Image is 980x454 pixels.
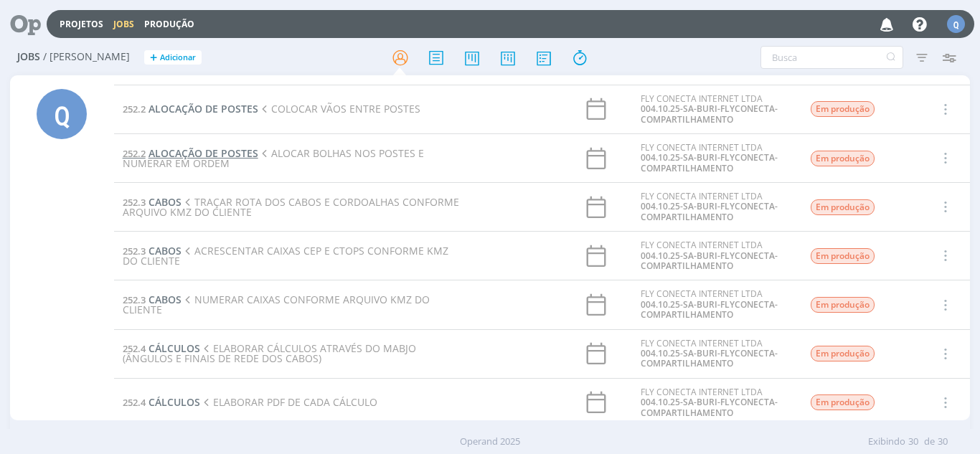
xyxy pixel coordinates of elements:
span: CABOS [149,244,182,257]
span: Exibindo [868,435,905,449]
a: 004.10.25-SA-BURI-FLYCONECTA-COMPARTILHAMENTO [641,200,778,222]
button: Produção [140,19,199,30]
span: ALOCAÇÃO DE POSTES [149,146,258,160]
div: FLY CONECTA INTERNET LTDA [641,387,788,418]
span: 252.4 [123,342,146,355]
div: Q [947,15,965,33]
span: Em produção [811,151,875,166]
a: 004.10.25-SA-BURI-FLYCONECTA-COMPARTILHAMENTO [641,347,778,369]
a: 004.10.25-SA-BURI-FLYCONECTA-COMPARTILHAMENTO [641,396,778,418]
div: FLY CONECTA INTERNET LTDA [641,289,788,320]
button: Projetos [55,19,108,30]
div: FLY CONECTA INTERNET LTDA [641,94,788,125]
span: de [924,435,935,449]
span: Em produção [811,248,875,264]
button: +Adicionar [144,50,202,65]
span: CABOS [149,195,182,209]
input: Busca [760,46,903,69]
span: ELABORAR CÁLCULOS ATRAVÉS DO MABJO (ÂNGULOS E FINAIS DE REDE DOS CABOS) [123,341,416,365]
span: 252.3 [123,245,146,257]
span: Em produção [811,101,875,117]
span: ELABORAR PDF DE CADA CÁLCULO [200,395,377,409]
div: FLY CONECTA INTERNET LTDA [641,240,788,271]
span: NUMERAR CAIXAS CONFORME ARQUIVO KMZ DO CLIENTE [123,293,430,316]
span: 252.2 [123,103,146,115]
span: CABOS [149,293,182,306]
div: FLY CONECTA INTERNET LTDA [641,339,788,369]
span: + [150,50,157,65]
a: 252.3CABOS [123,195,182,209]
span: TRAÇAR ROTA DOS CABOS E CORDOALHAS CONFORME ARQUIVO KMZ DO CLIENTE [123,195,459,219]
span: 252.3 [123,293,146,306]
span: 252.3 [123,196,146,209]
span: Em produção [811,394,875,410]
span: COLOCAR VÃOS ENTRE POSTES [258,102,420,115]
a: Jobs [113,18,134,30]
span: Adicionar [160,53,196,62]
a: 004.10.25-SA-BURI-FLYCONECTA-COMPARTILHAMENTO [641,151,778,174]
span: Jobs [17,51,40,63]
a: 252.4CÁLCULOS [123,341,200,355]
span: ALOCAÇÃO DE POSTES [149,102,258,115]
button: Jobs [109,19,138,30]
a: Projetos [60,18,103,30]
a: 252.2ALOCAÇÃO DE POSTES [123,102,258,115]
a: 252.2ALOCAÇÃO DE POSTES [123,146,258,160]
div: Q [37,89,87,139]
span: 252.4 [123,396,146,409]
a: Produção [144,18,194,30]
span: 252.2 [123,147,146,160]
span: ALOCAR BOLHAS NOS POSTES E NUMERAR EM ORDEM [123,146,424,170]
span: Em produção [811,297,875,313]
button: Q [946,11,966,37]
span: Em produção [811,346,875,361]
a: 252.3CABOS [123,293,182,306]
span: ACRESCENTAR CAIXAS CEP E CTOPS CONFORME KMZ DO CLIENTE [123,244,448,268]
a: 252.3CABOS [123,244,182,257]
div: FLY CONECTA INTERNET LTDA [641,143,788,174]
span: / [PERSON_NAME] [43,51,130,63]
span: Em produção [811,199,875,215]
a: 252.4CÁLCULOS [123,395,200,409]
span: 30 [938,435,948,449]
a: 004.10.25-SA-BURI-FLYCONECTA-COMPARTILHAMENTO [641,298,778,321]
a: 004.10.25-SA-BURI-FLYCONECTA-COMPARTILHAMENTO [641,103,778,125]
span: CÁLCULOS [149,395,200,409]
span: 30 [908,435,918,449]
span: CÁLCULOS [149,341,200,355]
a: 004.10.25-SA-BURI-FLYCONECTA-COMPARTILHAMENTO [641,250,778,272]
div: FLY CONECTA INTERNET LTDA [641,191,788,222]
